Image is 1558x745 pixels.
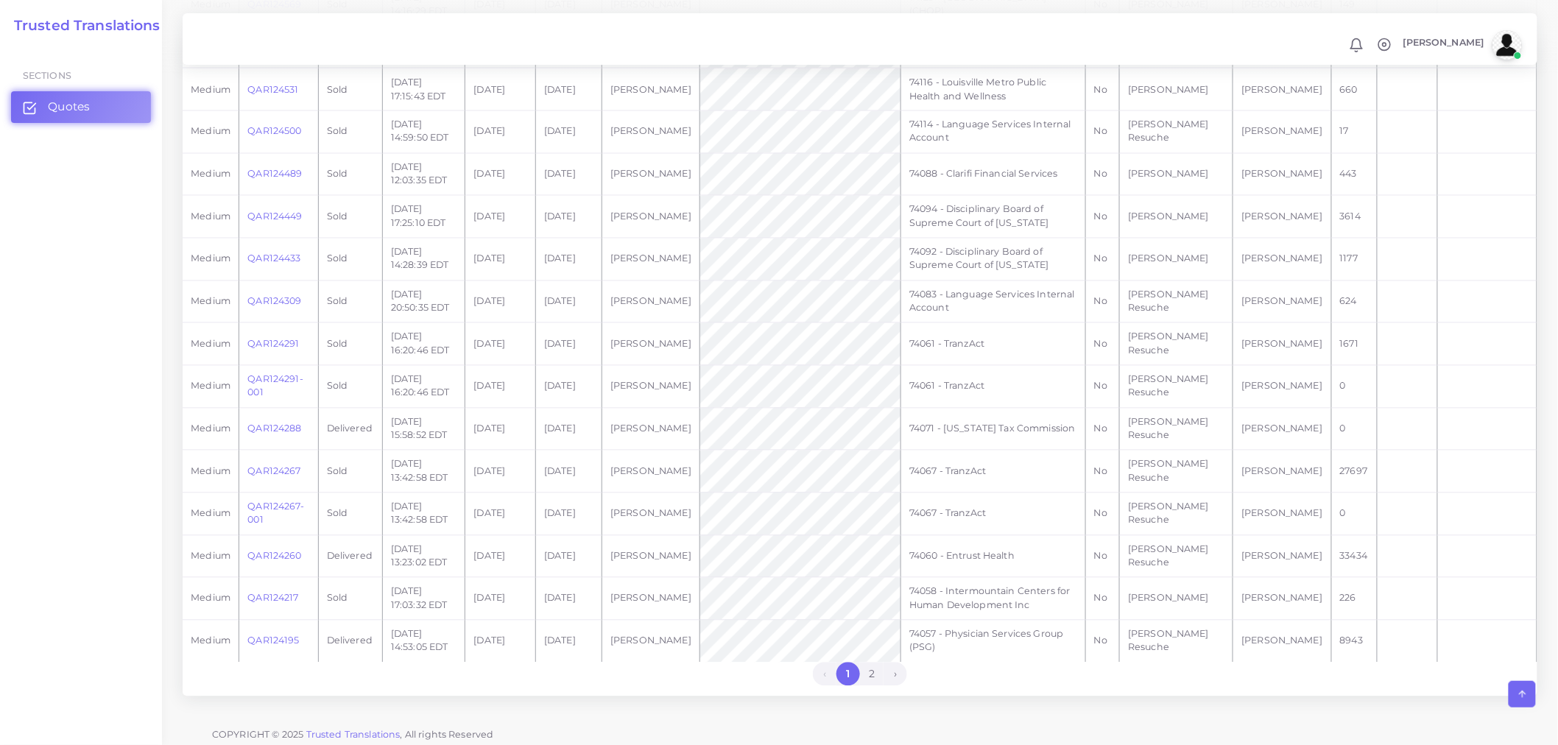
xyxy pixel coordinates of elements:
[602,620,699,662] td: [PERSON_NAME]
[1331,451,1377,493] td: 27697
[247,169,302,180] a: QAR124489
[247,296,301,307] a: QAR124309
[1331,153,1377,196] td: 443
[1331,535,1377,578] td: 33434
[602,408,699,451] td: [PERSON_NAME]
[247,593,298,604] a: QAR124217
[382,365,465,408] td: [DATE] 16:20:46 EDT
[900,492,1085,535] td: 74067 - TranzAct
[900,408,1085,451] td: 74071 - [US_STATE] Tax Commission
[382,196,465,239] td: [DATE] 17:25:10 EDT
[247,84,298,95] a: QAR124531
[1331,620,1377,662] td: 8943
[318,578,382,621] td: Sold
[382,620,465,662] td: [DATE] 14:53:05 EDT
[1233,153,1331,196] td: [PERSON_NAME]
[1120,323,1233,366] td: [PERSON_NAME] Resuche
[1085,620,1119,662] td: No
[191,126,230,137] span: medium
[247,211,302,222] a: QAR124449
[1120,239,1233,281] td: [PERSON_NAME]
[900,280,1085,323] td: 74083 - Language Services Internal Account
[1085,196,1119,239] td: No
[602,111,699,154] td: [PERSON_NAME]
[900,196,1085,239] td: 74094 - Disciplinary Board of Supreme Court of [US_STATE]
[1331,323,1377,366] td: 1671
[535,323,602,366] td: [DATE]
[318,111,382,154] td: Sold
[1120,196,1233,239] td: [PERSON_NAME]
[465,323,536,366] td: [DATE]
[247,423,301,434] a: QAR124288
[318,408,382,451] td: Delivered
[602,239,699,281] td: [PERSON_NAME]
[212,727,494,743] span: COPYRIGHT © 2025
[884,663,907,686] a: Next »
[191,296,230,307] span: medium
[318,451,382,493] td: Sold
[1233,492,1331,535] td: [PERSON_NAME]
[1120,535,1233,578] td: [PERSON_NAME] Resuche
[1233,620,1331,662] td: [PERSON_NAME]
[900,620,1085,662] td: 74057 - Physician Services Group (PSG)
[247,635,299,646] a: QAR124195
[318,323,382,366] td: Sold
[465,408,536,451] td: [DATE]
[900,451,1085,493] td: 74067 - TranzAct
[1120,578,1233,621] td: [PERSON_NAME]
[1396,30,1527,60] a: [PERSON_NAME]avatar
[1120,620,1233,662] td: [PERSON_NAME] Resuche
[465,153,536,196] td: [DATE]
[813,663,836,686] li: « Previous
[1085,153,1119,196] td: No
[318,620,382,662] td: Delivered
[1085,578,1119,621] td: No
[535,620,602,662] td: [DATE]
[465,535,536,578] td: [DATE]
[1233,578,1331,621] td: [PERSON_NAME]
[318,280,382,323] td: Sold
[318,196,382,239] td: Sold
[836,663,860,686] span: 1
[602,365,699,408] td: [PERSON_NAME]
[602,535,699,578] td: [PERSON_NAME]
[1331,492,1377,535] td: 0
[1331,408,1377,451] td: 0
[535,153,602,196] td: [DATE]
[535,239,602,281] td: [DATE]
[4,18,161,35] a: Trusted Translations
[191,551,230,562] span: medium
[318,68,382,111] td: Sold
[465,239,536,281] td: [DATE]
[535,280,602,323] td: [DATE]
[1085,535,1119,578] td: No
[465,451,536,493] td: [DATE]
[247,551,301,562] a: QAR124260
[11,91,151,122] a: Quotes
[1331,578,1377,621] td: 226
[602,153,699,196] td: [PERSON_NAME]
[602,280,699,323] td: [PERSON_NAME]
[1331,196,1377,239] td: 3614
[401,727,494,743] span: , All rights Reserved
[900,68,1085,111] td: 74116 - Louisville Metro Public Health and Wellness
[1120,492,1233,535] td: [PERSON_NAME] Resuche
[602,492,699,535] td: [PERSON_NAME]
[860,663,884,686] a: 2
[318,153,382,196] td: Sold
[382,153,465,196] td: [DATE] 12:03:35 EDT
[382,451,465,493] td: [DATE] 13:42:58 EDT
[602,68,699,111] td: [PERSON_NAME]
[900,323,1085,366] td: 74061 - TranzAct
[191,466,230,477] span: medium
[191,508,230,519] span: medium
[1120,451,1233,493] td: [PERSON_NAME] Resuche
[900,239,1085,281] td: 74092 - Disciplinary Board of Supreme Court of [US_STATE]
[191,423,230,434] span: medium
[1492,30,1522,60] img: avatar
[1233,280,1331,323] td: [PERSON_NAME]
[1233,535,1331,578] td: [PERSON_NAME]
[900,578,1085,621] td: 74058 - Intermountain Centers for Human Development Inc
[382,239,465,281] td: [DATE] 14:28:39 EDT
[535,535,602,578] td: [DATE]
